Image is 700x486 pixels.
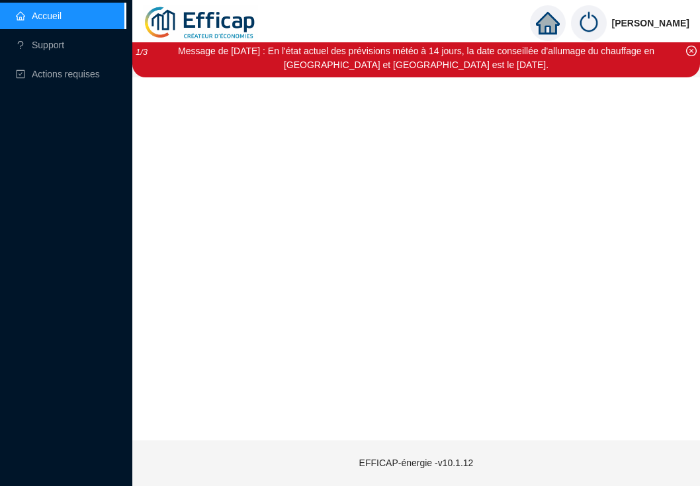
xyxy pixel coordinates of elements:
a: homeAccueil [16,11,62,21]
a: questionSupport [16,40,64,50]
span: check-square [16,69,25,79]
i: 1 / 3 [136,47,148,57]
img: power [571,5,607,41]
span: close-circle [686,46,697,56]
span: Actions requises [32,69,100,79]
span: home [536,11,560,35]
div: Message de [DATE] : En l'état actuel des prévisions météo à 14 jours, la date conseillée d'alluma... [134,44,698,72]
span: [PERSON_NAME] [612,2,689,44]
span: EFFICAP-énergie - v10.1.12 [359,458,474,468]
